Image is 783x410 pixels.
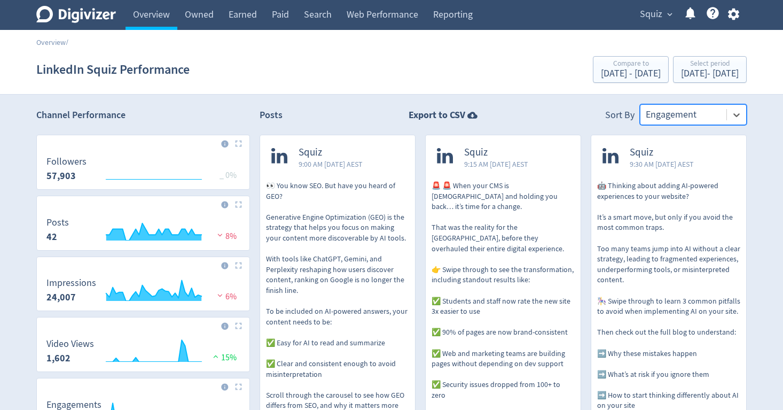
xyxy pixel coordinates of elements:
[36,52,190,87] h1: LinkedIn Squiz Performance
[235,262,242,269] img: Placeholder
[235,201,242,208] img: Placeholder
[601,60,661,69] div: Compare to
[210,352,221,360] img: positive-performance.svg
[215,231,237,242] span: 8%
[215,291,237,302] span: 6%
[41,339,245,367] svg: Video Views 1,602
[36,37,66,47] a: Overview
[215,231,225,239] img: negative-performance.svg
[640,6,662,23] span: Squiz
[220,170,237,181] span: _ 0%
[46,352,71,365] strong: 1,602
[46,216,69,229] dt: Posts
[464,146,528,159] span: Squiz
[260,109,283,125] h2: Posts
[630,159,694,169] span: 9:30 AM [DATE] AEST
[36,109,250,122] h2: Channel Performance
[665,10,675,19] span: expand_more
[299,159,363,169] span: 9:00 AM [DATE] AEST
[235,322,242,329] img: Placeholder
[593,56,669,83] button: Compare to[DATE] - [DATE]
[46,338,94,350] dt: Video Views
[409,109,465,122] strong: Export to CSV
[235,383,242,390] img: Placeholder
[41,157,245,185] svg: Followers 57,903
[630,146,694,159] span: Squiz
[41,218,245,246] svg: Posts 42
[46,230,57,243] strong: 42
[46,277,96,289] dt: Impressions
[41,278,245,306] svg: Impressions 24,007
[681,60,739,69] div: Select period
[66,37,68,47] span: /
[299,146,363,159] span: Squiz
[605,109,635,125] div: Sort By
[215,291,225,299] img: negative-performance.svg
[46,291,76,304] strong: 24,007
[46,156,87,168] dt: Followers
[464,159,528,169] span: 9:15 AM [DATE] AEST
[681,69,739,79] div: [DATE] - [DATE]
[636,6,675,23] button: Squiz
[235,140,242,147] img: Placeholder
[210,352,237,363] span: 15%
[673,56,747,83] button: Select period[DATE]- [DATE]
[46,169,76,182] strong: 57,903
[601,69,661,79] div: [DATE] - [DATE]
